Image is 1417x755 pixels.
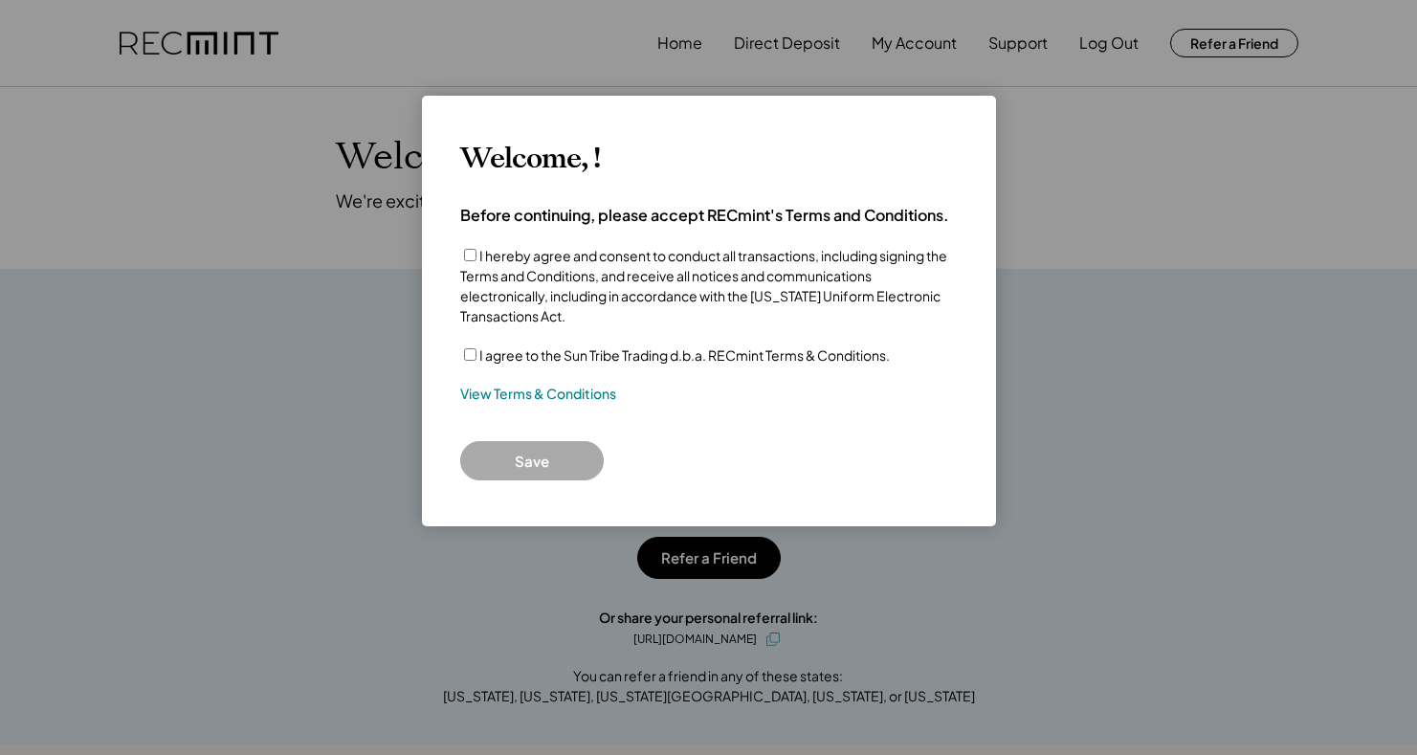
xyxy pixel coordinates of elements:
[460,247,947,324] label: I hereby agree and consent to conduct all transactions, including signing the Terms and Condition...
[479,346,890,364] label: I agree to the Sun Tribe Trading d.b.a. RECmint Terms & Conditions.
[460,385,616,404] a: View Terms & Conditions
[460,142,600,176] h3: Welcome, !
[460,441,604,480] button: Save
[460,205,949,226] h4: Before continuing, please accept RECmint's Terms and Conditions.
